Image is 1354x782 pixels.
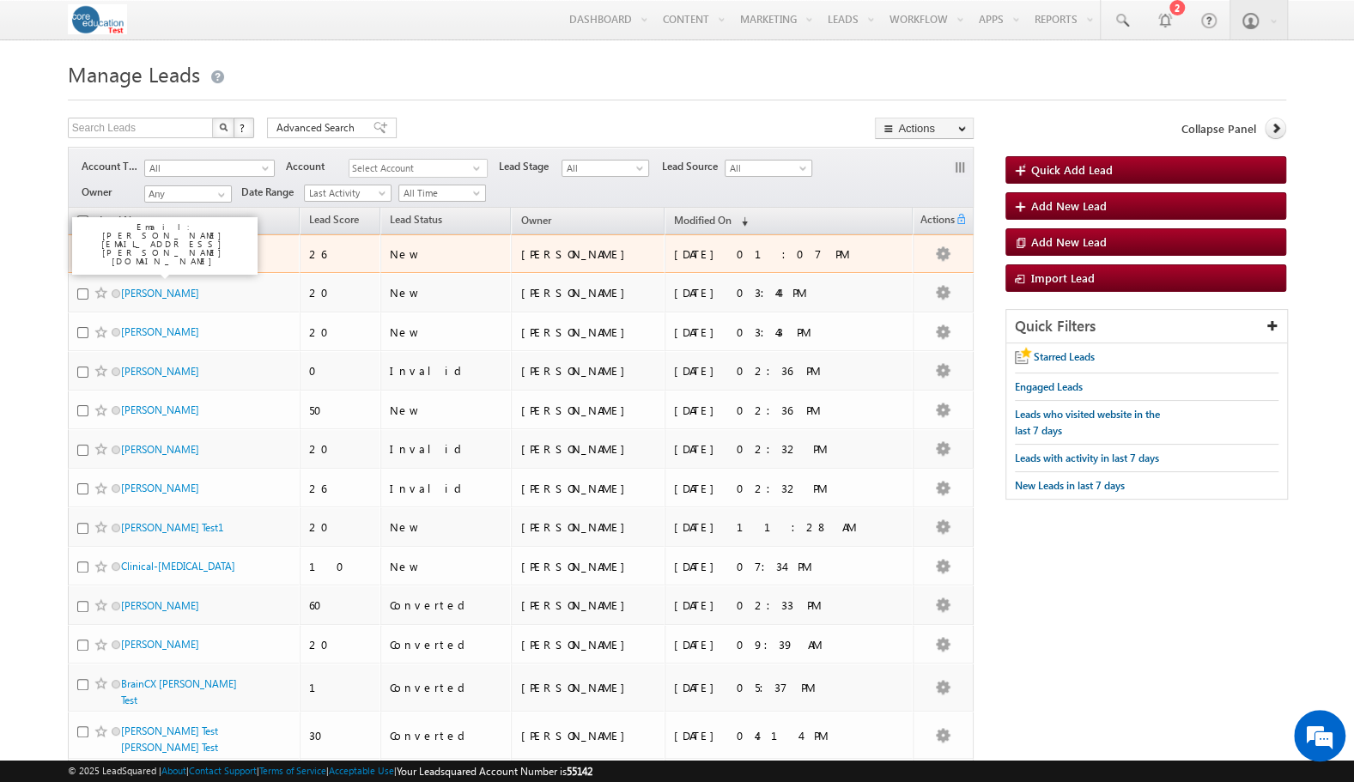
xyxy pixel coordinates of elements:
[79,222,251,265] p: Email: [PERSON_NAME][EMAIL_ADDRESS][PERSON_NAME][DOMAIN_NAME]
[68,60,200,88] span: Manage Leads
[121,724,218,754] a: [PERSON_NAME] Test [PERSON_NAME] Test
[1031,198,1107,213] span: Add New Lead
[82,185,144,200] span: Owner
[82,159,144,174] span: Account Type
[219,123,228,131] img: Search
[309,597,373,613] div: 60
[121,443,199,456] a: [PERSON_NAME]
[349,159,488,178] div: Select Account
[301,210,367,233] a: Lead Score
[286,159,349,174] span: Account
[390,637,503,652] div: Converted
[390,441,503,457] div: Invalid
[390,597,503,613] div: Converted
[397,765,592,778] span: Your Leadsquared Account Number is
[305,185,386,201] span: Last Activity
[145,161,264,176] span: All
[390,285,503,300] div: New
[1006,310,1288,343] div: Quick Filters
[161,765,186,776] a: About
[121,677,237,706] a: BrainCX [PERSON_NAME] Test
[240,120,247,135] span: ?
[520,441,656,457] div: [PERSON_NAME]
[674,728,906,743] div: [DATE] 04:14 PM
[562,160,649,177] a: All
[309,324,373,340] div: 20
[390,403,503,418] div: New
[91,211,160,233] a: Lead Name
[674,597,906,613] div: [DATE] 02:33 PM
[674,481,906,496] div: [DATE] 02:32 PM
[520,324,656,340] div: [PERSON_NAME]
[674,285,906,300] div: [DATE] 03:44 PM
[520,214,550,227] span: Owner
[390,559,503,574] div: New
[241,185,304,200] span: Date Range
[734,215,748,228] span: (sorted descending)
[520,680,656,695] div: [PERSON_NAME]
[520,246,656,262] div: [PERSON_NAME]
[309,441,373,457] div: 20
[674,441,906,457] div: [DATE] 02:32 PM
[390,246,503,262] div: New
[144,160,275,177] a: All
[674,324,906,340] div: [DATE] 03:43 PM
[674,403,906,418] div: [DATE] 02:36 PM
[309,481,373,496] div: 26
[309,363,373,379] div: 0
[1015,408,1160,437] span: Leads who visited website in the last 7 days
[567,765,592,778] span: 55142
[674,637,906,652] div: [DATE] 09:39 AM
[1034,350,1095,363] span: Starred Leads
[390,680,503,695] div: Converted
[562,161,644,176] span: All
[390,481,503,496] div: Invalid
[1031,234,1107,249] span: Add New Lead
[674,680,906,695] div: [DATE] 05:37 PM
[674,519,906,535] div: [DATE] 11:28 AM
[309,728,373,743] div: 30
[259,765,326,776] a: Terms of Service
[390,324,503,340] div: New
[674,559,906,574] div: [DATE] 07:34 PM
[68,763,592,779] span: © 2025 LeadSquared | | | | |
[309,246,373,262] div: 26
[329,765,394,776] a: Acceptable Use
[390,728,503,743] div: Converted
[121,365,199,378] a: [PERSON_NAME]
[381,210,451,233] a: Lead Status
[390,519,503,535] div: New
[1015,380,1083,393] span: Engaged Leads
[499,159,562,174] span: Lead Stage
[349,160,473,178] span: Select Account
[520,481,656,496] div: [PERSON_NAME]
[309,637,373,652] div: 20
[121,638,199,651] a: [PERSON_NAME]
[309,519,373,535] div: 20
[399,185,481,201] span: All Time
[309,403,373,418] div: 50
[121,287,199,300] a: [PERSON_NAME]
[276,120,360,136] span: Advanced Search
[520,519,656,535] div: [PERSON_NAME]
[390,213,442,226] span: Lead Status
[398,185,486,202] a: All Time
[674,246,906,262] div: [DATE] 01:07 PM
[662,159,725,174] span: Lead Source
[121,521,223,534] a: [PERSON_NAME] Test1
[875,118,974,139] button: Actions
[726,161,807,176] span: All
[121,560,235,573] a: Clinical-[MEDICAL_DATA]
[309,559,373,574] div: 10
[674,214,732,227] span: Modified On
[121,403,199,416] a: [PERSON_NAME]
[1015,479,1125,492] span: New Leads in last 7 days
[209,186,230,203] a: Show All Items
[1181,121,1256,136] span: Collapse Panel
[390,363,503,379] div: Invalid
[144,185,232,203] input: Type to Search
[520,559,656,574] div: [PERSON_NAME]
[520,403,656,418] div: [PERSON_NAME]
[520,637,656,652] div: [PERSON_NAME]
[725,160,812,177] a: All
